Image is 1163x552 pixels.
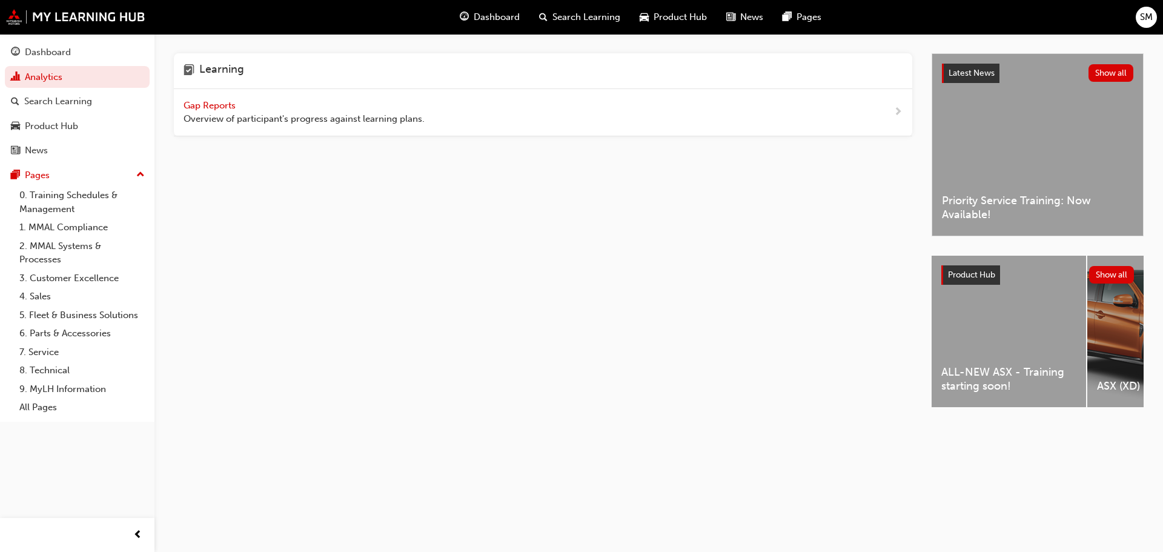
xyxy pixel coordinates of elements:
[941,265,1134,285] a: Product HubShow all
[726,10,735,25] span: news-icon
[15,361,150,380] a: 8. Technical
[5,90,150,113] a: Search Learning
[941,365,1076,393] span: ALL-NEW ASX - Training starting soon!
[15,343,150,362] a: 7. Service
[11,121,20,132] span: car-icon
[15,398,150,417] a: All Pages
[15,218,150,237] a: 1. MMAL Compliance
[25,144,48,158] div: News
[184,112,425,126] span: Overview of participant's progress against learning plans.
[717,5,773,30] a: news-iconNews
[1089,266,1135,284] button: Show all
[640,10,649,25] span: car-icon
[949,68,995,78] span: Latest News
[5,41,150,64] a: Dashboard
[133,528,142,543] span: prev-icon
[529,5,630,30] a: search-iconSearch Learning
[15,186,150,218] a: 0. Training Schedules & Management
[5,115,150,138] a: Product Hub
[797,10,821,24] span: Pages
[932,53,1144,236] a: Latest NewsShow allPriority Service Training: Now Available!
[630,5,717,30] a: car-iconProduct Hub
[932,256,1086,407] a: ALL-NEW ASX - Training starting soon!
[11,145,20,156] span: news-icon
[5,39,150,164] button: DashboardAnalyticsSearch LearningProduct HubNews
[1088,64,1134,82] button: Show all
[199,63,244,79] h4: Learning
[25,168,50,182] div: Pages
[15,306,150,325] a: 5. Fleet & Business Solutions
[15,287,150,306] a: 4. Sales
[184,100,238,111] span: Gap Reports
[25,45,71,59] div: Dashboard
[5,66,150,88] a: Analytics
[11,47,20,58] span: guage-icon
[1140,10,1153,24] span: SM
[654,10,707,24] span: Product Hub
[5,164,150,187] button: Pages
[184,63,194,79] span: learning-icon
[174,89,912,136] a: Gap Reports Overview of participant's progress against learning plans.next-icon
[460,10,469,25] span: guage-icon
[15,237,150,269] a: 2. MMAL Systems & Processes
[11,72,20,83] span: chart-icon
[740,10,763,24] span: News
[24,95,92,108] div: Search Learning
[948,270,995,280] span: Product Hub
[25,119,78,133] div: Product Hub
[942,64,1133,83] a: Latest NewsShow all
[539,10,548,25] span: search-icon
[136,167,145,183] span: up-icon
[1136,7,1157,28] button: SM
[450,5,529,30] a: guage-iconDashboard
[15,269,150,288] a: 3. Customer Excellence
[783,10,792,25] span: pages-icon
[893,105,903,120] span: next-icon
[773,5,831,30] a: pages-iconPages
[11,96,19,107] span: search-icon
[15,380,150,399] a: 9. MyLH Information
[942,194,1133,221] span: Priority Service Training: Now Available!
[15,324,150,343] a: 6. Parts & Accessories
[6,9,145,25] img: mmal
[5,139,150,162] a: News
[552,10,620,24] span: Search Learning
[11,170,20,181] span: pages-icon
[474,10,520,24] span: Dashboard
